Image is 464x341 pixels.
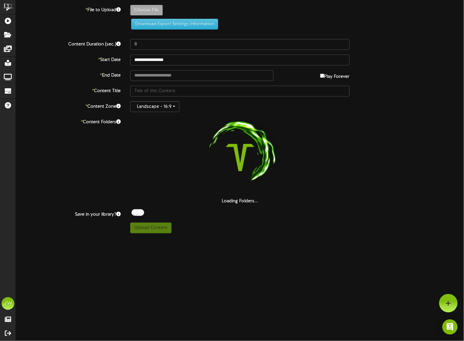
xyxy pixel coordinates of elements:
[11,39,125,48] label: Content Duration (sec.)
[199,117,281,198] img: loading-spinner-1.png
[320,70,350,80] label: Play Forever
[130,86,350,97] input: Title of this Content
[11,117,125,125] label: Content Folders
[11,70,125,79] label: End Date
[11,209,125,218] label: Save in your library?
[2,297,14,310] div: JW
[128,22,218,26] a: Download Export Settings Information
[442,319,458,335] div: Open Intercom Messenger
[11,55,125,63] label: Start Date
[11,86,125,94] label: Content Title
[131,19,218,30] button: Download Export Settings Information
[130,223,171,233] button: Upload Content
[320,74,324,78] input: Play Forever
[222,199,258,204] strong: Loading Folders...
[130,101,179,112] button: Landscape - 16:9
[11,5,125,13] label: File to Upload
[11,101,125,110] label: Content Zone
